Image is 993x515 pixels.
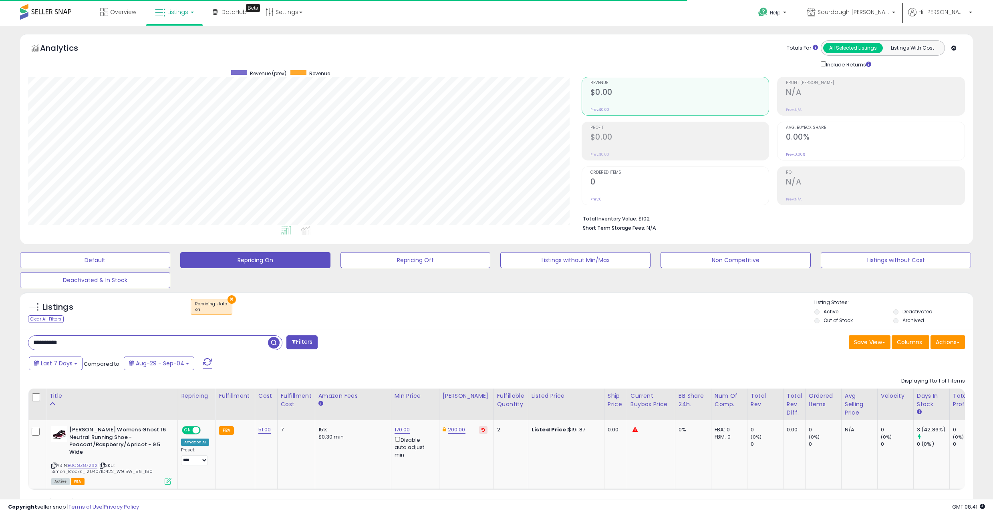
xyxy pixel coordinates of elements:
span: Revenue (prev) [250,70,286,77]
div: Repricing [181,392,212,400]
span: Help [770,9,781,16]
label: Deactivated [902,308,933,315]
div: Fulfillment Cost [281,392,312,409]
div: 0 [751,441,783,448]
div: Days In Stock [917,392,946,409]
button: Filters [286,335,318,349]
h2: $0.00 [590,88,769,98]
button: Repricing On [180,252,330,268]
button: Listings without Min/Max [500,252,651,268]
div: 0% [679,426,705,433]
h2: N/A [786,88,965,98]
label: Active [824,308,838,315]
div: Min Price [395,392,436,400]
div: FBM: 0 [715,433,741,441]
div: 15% [318,426,385,433]
div: Displaying 1 to 1 of 1 items [901,377,965,385]
div: N/A [845,426,871,433]
small: Prev: N/A [786,107,802,112]
button: Listings With Cost [882,43,942,53]
small: Prev: N/A [786,197,802,202]
small: FBA [219,426,234,435]
a: 170.00 [395,426,410,434]
span: Ordered Items [590,170,769,175]
span: Avg. Buybox Share [786,126,965,130]
span: Sourdough [PERSON_NAME] [818,8,890,16]
div: Preset: [181,447,209,465]
small: (0%) [809,434,820,440]
div: 0 [751,426,783,433]
div: Avg Selling Price [845,392,874,417]
div: Fulfillable Quantity [497,392,525,409]
div: 0 [809,441,841,448]
span: Revenue [309,70,330,77]
button: × [228,295,236,304]
button: All Selected Listings [823,43,883,53]
div: Fulfillment [219,392,251,400]
button: Aug-29 - Sep-04 [124,357,194,370]
b: [PERSON_NAME] Womens Ghost 16 Neutral Running Shoe - Peacoat/Raspberry/Apricot - 9.5 Wide [69,426,167,458]
span: N/A [647,224,656,232]
span: Listings [167,8,188,16]
span: FBA [71,478,85,485]
div: FBA: 0 [715,426,741,433]
div: Amazon Fees [318,392,388,400]
i: Get Help [758,7,768,17]
div: Total Profit [953,392,982,409]
div: 0 (0%) [917,441,949,448]
button: Save View [849,335,890,349]
div: on [195,307,228,313]
span: ON [183,427,193,434]
a: Help [752,1,794,26]
span: Profit [590,126,769,130]
div: 7 [281,426,309,433]
div: Total Rev. [751,392,780,409]
div: Cost [258,392,274,400]
h5: Listings [42,302,73,313]
div: Current Buybox Price [630,392,672,409]
div: Tooltip anchor [246,4,260,12]
small: Amazon Fees. [318,400,323,407]
small: Prev: 0 [590,197,602,202]
span: Profit [PERSON_NAME] [786,81,965,85]
small: Prev: $0.00 [590,152,609,157]
h2: 0 [590,177,769,188]
div: Num of Comp. [715,392,744,409]
button: Default [20,252,170,268]
h2: N/A [786,177,965,188]
button: Actions [931,335,965,349]
div: [PERSON_NAME] [443,392,490,400]
b: Total Inventory Value: [583,215,637,222]
p: Listing States: [814,299,973,307]
div: Ship Price [608,392,624,409]
small: Prev: 0.00% [786,152,805,157]
div: Totals For [787,44,818,52]
small: (0%) [881,434,892,440]
div: Total Rev. Diff. [787,392,802,417]
div: Title [49,392,174,400]
a: 51.00 [258,426,271,434]
div: Velocity [881,392,910,400]
button: Deactivated & In Stock [20,272,170,288]
div: 0 [809,426,841,433]
h2: 0.00% [786,132,965,143]
b: Listed Price: [532,426,568,433]
span: DataHub [222,8,247,16]
small: Days In Stock. [917,409,922,416]
div: ASIN: [51,426,171,484]
div: 0 [881,426,913,433]
div: Clear All Filters [28,315,64,323]
button: Non Competitive [661,252,811,268]
button: Repricing Off [340,252,491,268]
label: Out of Stock [824,317,853,324]
div: 0 [953,426,985,433]
small: (0%) [751,434,762,440]
b: Short Term Storage Fees: [583,224,645,231]
div: $0.30 min [318,433,385,441]
button: Columns [892,335,929,349]
span: Hi [PERSON_NAME] [918,8,967,16]
div: 0.00 [608,426,621,433]
a: Hi [PERSON_NAME] [908,8,972,26]
div: Ordered Items [809,392,838,409]
div: seller snap | | [8,503,139,511]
